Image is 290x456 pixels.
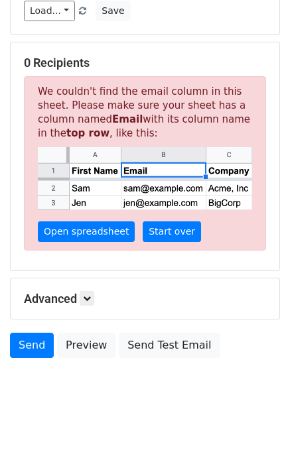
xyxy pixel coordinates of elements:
[143,221,201,242] a: Start over
[10,333,54,358] a: Send
[38,147,252,209] img: google_sheets_email_column-fe0440d1484b1afe603fdd0efe349d91248b687ca341fa437c667602712cb9b1.png
[24,1,75,21] a: Load...
[24,56,266,70] h5: 0 Recipients
[224,392,290,456] iframe: Chat Widget
[119,333,220,358] a: Send Test Email
[38,221,135,242] a: Open spreadsheet
[24,292,266,306] h5: Advanced
[24,76,266,250] p: We couldn't find the email column in this sheet. Please make sure your sheet has a column named w...
[66,127,109,139] strong: top row
[96,1,130,21] button: Save
[112,113,143,125] strong: Email
[57,333,115,358] a: Preview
